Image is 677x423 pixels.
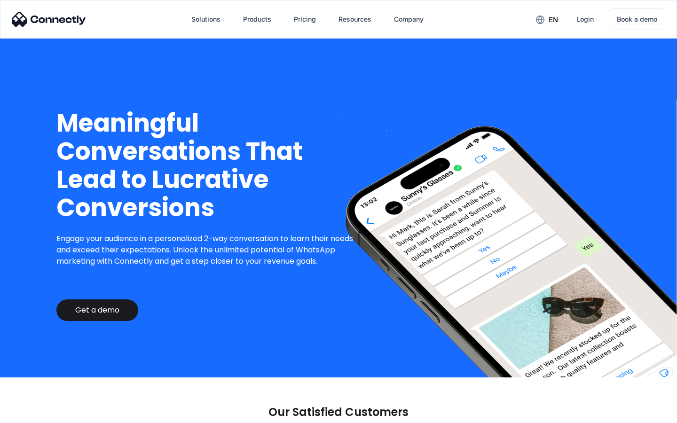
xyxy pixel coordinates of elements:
aside: Language selected: English [9,407,56,420]
p: Our Satisfied Customers [268,406,409,419]
div: Solutions [191,13,220,26]
ul: Language list [19,407,56,420]
div: Products [243,13,271,26]
h1: Meaningful Conversations That Lead to Lucrative Conversions [56,109,361,222]
div: Resources [338,13,371,26]
img: Connectly Logo [12,12,86,27]
a: Get a demo [56,299,138,321]
div: Company [394,13,424,26]
a: Pricing [286,8,323,31]
p: Engage your audience in a personalized 2-way conversation to learn their needs and exceed their e... [56,233,361,267]
a: Login [569,8,601,31]
a: Book a demo [609,8,665,30]
div: Get a demo [75,305,119,315]
div: Pricing [294,13,316,26]
div: Login [576,13,594,26]
div: en [549,13,558,26]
